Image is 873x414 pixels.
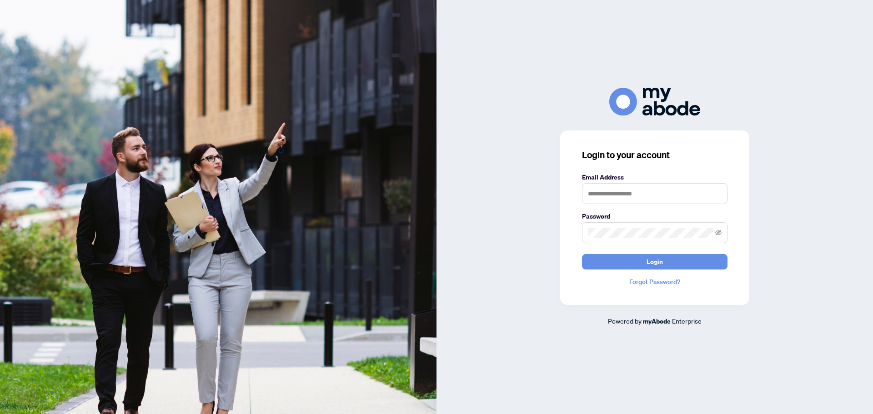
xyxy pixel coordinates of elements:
[582,277,727,287] a: Forgot Password?
[647,254,663,269] span: Login
[582,254,727,269] button: Login
[715,229,722,236] span: eye-invisible
[582,172,727,182] label: Email Address
[582,149,727,161] h3: Login to your account
[582,211,727,221] label: Password
[608,317,642,325] span: Powered by
[609,88,700,115] img: ma-logo
[643,316,671,326] a: myAbode
[672,317,702,325] span: Enterprise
